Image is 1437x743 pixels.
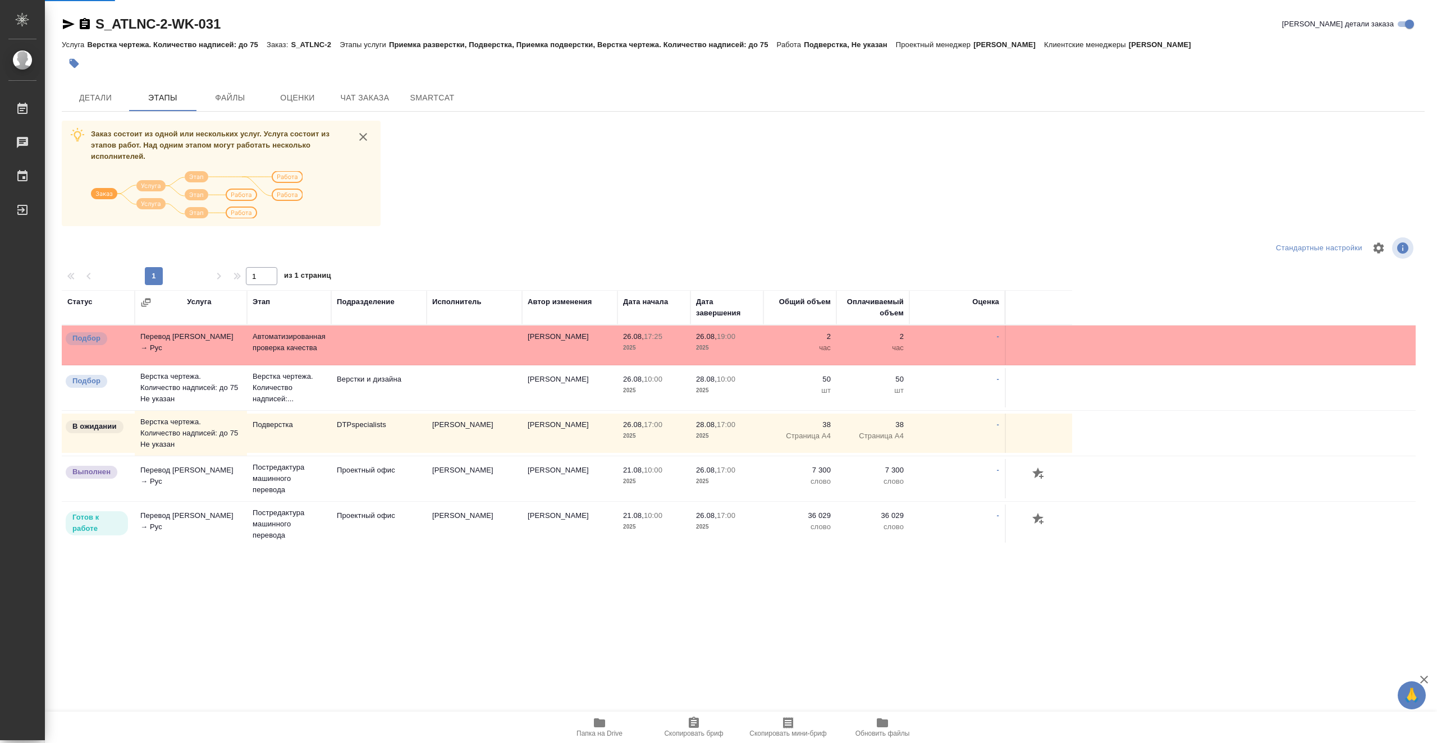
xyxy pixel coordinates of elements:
span: SmartCat [405,91,459,105]
p: 2025 [623,342,685,354]
span: Файлы [203,91,257,105]
div: Оплачиваемый объем [842,296,904,319]
p: Клиентские менеджеры [1044,40,1129,49]
div: split button [1273,240,1365,257]
p: 26.08, [696,466,717,474]
td: Перевод [PERSON_NAME] → Рус [135,459,247,498]
p: 36 029 [842,510,904,521]
div: Дата начала [623,296,668,308]
p: 10:00 [644,511,662,520]
td: Перевод [PERSON_NAME] → Рус [135,504,247,544]
p: Постредактура машинного перевода [253,462,326,496]
span: Детали [68,91,122,105]
p: 2025 [696,521,758,533]
p: 26.08, [696,511,717,520]
p: 36 029 [769,510,831,521]
p: Подбор [72,333,100,344]
p: 2025 [623,476,685,487]
td: Перевод [PERSON_NAME] → Рус [135,325,247,365]
p: 2025 [623,385,685,396]
p: 26.08, [623,332,644,341]
p: 38 [769,419,831,430]
p: Заказ: [267,40,291,49]
div: Исполнитель [432,296,482,308]
p: Подверстка, Не указан [804,40,896,49]
button: Добавить оценку [1029,465,1049,484]
div: Статус [67,296,93,308]
td: Верстка чертежа. Количество надписей: до 75 Не указан [135,411,247,456]
button: Сгруппировать [140,297,152,308]
p: 28.08, [696,420,717,429]
p: Выполнен [72,466,111,478]
p: слово [769,521,831,533]
span: Оценки [271,91,324,105]
a: - [997,511,999,520]
span: Чат заказа [338,91,392,105]
p: Верстка чертежа. Количество надписей:... [253,371,326,405]
td: Проектный офис [331,504,427,544]
div: Подразделение [337,296,395,308]
p: 2025 [696,430,758,442]
td: [PERSON_NAME] [427,414,522,453]
td: Верстки и дизайна [331,368,427,407]
p: 17:00 [717,511,735,520]
p: 2025 [696,476,758,487]
p: 2025 [696,342,758,354]
p: Услуга [62,40,87,49]
button: Скопировать ссылку [78,17,91,31]
td: Верстка чертежа. Количество надписей: до 75 Не указан [135,365,247,410]
button: close [355,129,372,145]
a: - [997,466,999,474]
div: Дата завершения [696,296,758,319]
p: [PERSON_NAME] [973,40,1044,49]
td: [PERSON_NAME] [522,504,617,544]
p: Страница А4 [769,430,831,442]
span: из 1 страниц [284,269,331,285]
p: Готов к работе [72,512,121,534]
button: Добавить тэг [62,51,86,76]
div: Услуга [187,296,211,308]
span: Этапы [136,91,190,105]
td: [PERSON_NAME] [522,325,617,365]
td: [PERSON_NAME] [427,459,522,498]
p: 28.08, [696,375,717,383]
div: Общий объем [779,296,831,308]
p: 17:00 [717,420,735,429]
p: 19:00 [717,332,735,341]
p: 10:00 [644,466,662,474]
p: шт [842,385,904,396]
p: Работа [777,40,804,49]
p: час [769,342,831,354]
p: В ожидании [72,421,117,432]
p: слово [842,521,904,533]
a: - [997,332,999,341]
p: 2025 [623,430,685,442]
p: 26.08, [623,375,644,383]
p: 17:00 [717,466,735,474]
p: [PERSON_NAME] [1129,40,1200,49]
p: Подбор [72,375,100,387]
p: 17:00 [644,420,662,429]
td: [PERSON_NAME] [522,459,617,498]
button: 🙏 [1398,681,1426,709]
span: Настроить таблицу [1365,235,1392,262]
p: Страница А4 [842,430,904,442]
a: - [997,420,999,429]
td: [PERSON_NAME] [522,414,617,453]
p: 7 300 [769,465,831,476]
p: 50 [842,374,904,385]
button: Скопировать ссылку для ЯМессенджера [62,17,75,31]
p: 2025 [623,521,685,533]
p: S_ATLNC-2 [291,40,340,49]
td: DTPspecialists [331,414,427,453]
a: - [997,375,999,383]
span: Посмотреть информацию [1392,237,1416,259]
p: Автоматизированная проверка качества [253,331,326,354]
td: [PERSON_NAME] [522,368,617,407]
p: Этапы услуги [340,40,389,49]
p: 2 [842,331,904,342]
p: 2025 [696,385,758,396]
a: S_ATLNC-2-WK-031 [95,16,221,31]
div: Оценка [972,296,999,308]
p: Постредактура машинного перевода [253,507,326,541]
